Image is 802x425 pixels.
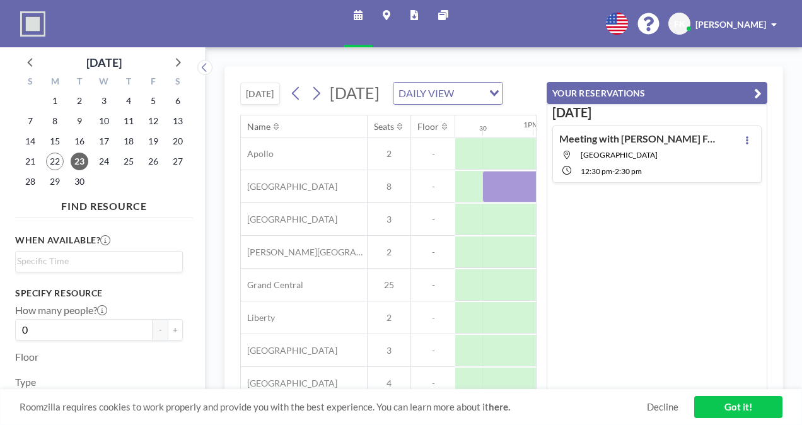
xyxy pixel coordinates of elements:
span: [DATE] [330,83,380,102]
span: Monday, September 8, 2025 [46,112,64,130]
input: Search for option [17,254,175,268]
span: Monday, September 22, 2025 [46,153,64,170]
span: FK [674,18,685,30]
div: T [116,74,141,91]
div: W [92,74,117,91]
button: + [168,319,183,341]
input: Search for option [458,85,482,102]
button: YOUR RESERVATIONS [547,82,767,104]
div: M [43,74,67,91]
span: - [411,345,455,356]
span: Friday, September 5, 2025 [144,92,162,110]
div: Name [247,121,270,132]
h3: Specify resource [15,288,183,299]
span: Tuesday, September 2, 2025 [71,92,88,110]
span: Thursday, September 18, 2025 [120,132,137,150]
span: 4 [368,378,410,389]
span: Saturday, September 20, 2025 [169,132,187,150]
span: Wednesday, September 17, 2025 [95,132,113,150]
span: Saturday, September 6, 2025 [169,92,187,110]
span: 25 [368,279,410,291]
span: 3 [368,345,410,356]
span: - [411,181,455,192]
div: 30 [479,124,487,132]
span: 2 [368,312,410,323]
label: Type [15,376,36,388]
div: S [165,74,190,91]
button: [DATE] [240,83,280,105]
span: 12:30 PM [581,166,612,176]
div: S [18,74,43,91]
span: Sunday, September 28, 2025 [21,173,39,190]
span: Thursday, September 11, 2025 [120,112,137,130]
label: How many people? [15,304,107,317]
span: Brooklyn Bridge [581,150,658,160]
span: 2 [368,148,410,160]
a: here. [489,401,510,412]
span: - [411,279,455,291]
div: Seats [374,121,394,132]
span: Wednesday, September 10, 2025 [95,112,113,130]
span: [PERSON_NAME][GEOGRAPHIC_DATA] [241,247,367,258]
a: Got it! [694,396,782,418]
span: 2:30 PM [615,166,642,176]
span: - [411,247,455,258]
span: 8 [368,181,410,192]
span: [GEOGRAPHIC_DATA] [241,345,337,356]
label: Floor [15,351,38,363]
div: [DATE] [86,54,122,71]
span: Wednesday, September 24, 2025 [95,153,113,170]
span: Saturday, September 27, 2025 [169,153,187,170]
span: Monday, September 1, 2025 [46,92,64,110]
h4: FIND RESOURCE [15,195,193,212]
span: 3 [368,214,410,225]
h3: [DATE] [552,105,762,120]
span: - [411,378,455,389]
span: Wednesday, September 3, 2025 [95,92,113,110]
span: Monday, September 15, 2025 [46,132,64,150]
span: Friday, September 12, 2025 [144,112,162,130]
span: [GEOGRAPHIC_DATA] [241,378,337,389]
span: Grand Central [241,279,303,291]
span: Liberty [241,312,275,323]
span: [GEOGRAPHIC_DATA] [241,181,337,192]
div: Search for option [16,252,182,271]
span: [PERSON_NAME] [695,19,766,30]
img: organization-logo [20,11,45,37]
span: Friday, September 19, 2025 [144,132,162,150]
span: - [411,148,455,160]
div: Floor [417,121,439,132]
div: 1PM [523,120,539,129]
span: Thursday, September 4, 2025 [120,92,137,110]
div: T [67,74,92,91]
span: - [612,166,615,176]
span: - [411,214,455,225]
span: Tuesday, September 23, 2025 [71,153,88,170]
span: Tuesday, September 30, 2025 [71,173,88,190]
div: Search for option [393,83,503,104]
a: Decline [647,401,678,413]
span: 2 [368,247,410,258]
h4: Meeting with [PERSON_NAME] Foundation - GG+PJ+DP [559,132,717,145]
span: Sunday, September 14, 2025 [21,132,39,150]
span: Saturday, September 13, 2025 [169,112,187,130]
div: F [141,74,165,91]
span: DAILY VIEW [396,85,456,102]
span: Friday, September 26, 2025 [144,153,162,170]
span: Sunday, September 21, 2025 [21,153,39,170]
span: [GEOGRAPHIC_DATA] [241,214,337,225]
span: Sunday, September 7, 2025 [21,112,39,130]
span: Tuesday, September 9, 2025 [71,112,88,130]
span: Apollo [241,148,274,160]
span: - [411,312,455,323]
span: Thursday, September 25, 2025 [120,153,137,170]
span: Monday, September 29, 2025 [46,173,64,190]
span: Tuesday, September 16, 2025 [71,132,88,150]
span: Roomzilla requires cookies to work properly and provide you with the best experience. You can lea... [20,401,647,413]
button: - [153,319,168,341]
